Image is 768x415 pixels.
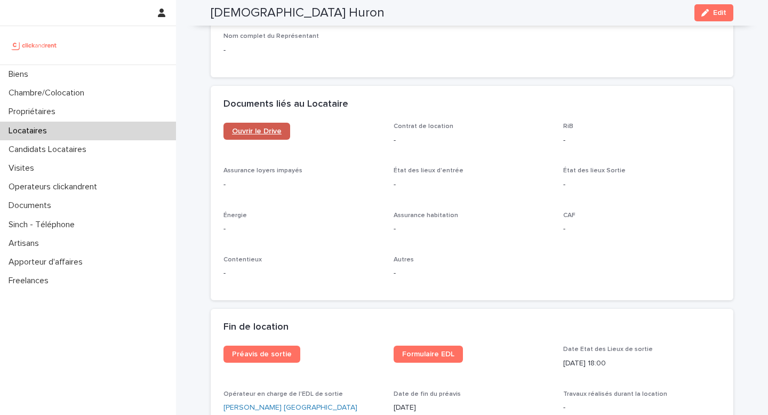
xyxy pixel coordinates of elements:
[563,179,721,190] p: -
[563,123,573,130] span: RiB
[394,167,463,174] span: État des lieux d'entrée
[9,35,60,56] img: UCB0brd3T0yccxBKYDjQ
[563,358,721,369] p: [DATE] 18:00
[4,69,37,79] p: Biens
[4,276,57,286] p: Freelances
[223,224,381,235] p: -
[232,350,292,358] span: Préavis de sortie
[223,167,302,174] span: Assurance loyers impayés
[4,126,55,136] p: Locataires
[394,346,463,363] a: Formulaire EDL
[563,224,721,235] p: -
[223,45,381,56] p: -
[394,123,453,130] span: Contrat de location
[4,201,60,211] p: Documents
[4,145,95,155] p: Candidats Locataires
[394,257,414,263] span: Autres
[394,179,551,190] p: -
[563,346,653,353] span: Date Etat des Lieux de sortie
[223,268,381,279] p: -
[223,322,289,333] h2: Fin de location
[223,99,348,110] h2: Documents liés au Locataire
[223,123,290,140] a: Ouvrir le Drive
[211,5,385,21] h2: [DEMOGRAPHIC_DATA] Huron
[563,402,721,413] p: -
[394,135,551,146] p: -
[4,182,106,192] p: Operateurs clickandrent
[563,391,667,397] span: Travaux réalisés durant la location
[394,402,551,413] p: [DATE]
[223,402,357,413] a: [PERSON_NAME] [GEOGRAPHIC_DATA]
[563,135,721,146] p: -
[402,350,454,358] span: Formulaire EDL
[223,179,381,190] p: -
[223,33,319,39] span: Nom complet du Représentant
[394,391,461,397] span: Date de fin du préavis
[4,238,47,249] p: Artisans
[713,9,726,17] span: Edit
[223,257,262,263] span: Contentieux
[4,220,83,230] p: Sinch - Téléphone
[4,163,43,173] p: Visites
[394,212,458,219] span: Assurance habitation
[223,391,343,397] span: Opérateur en charge de l'EDL de sortie
[223,346,300,363] a: Préavis de sortie
[4,107,64,117] p: Propriétaires
[563,212,575,219] span: CAF
[4,257,91,267] p: Apporteur d'affaires
[694,4,733,21] button: Edit
[223,212,247,219] span: Énergie
[232,127,282,135] span: Ouvrir le Drive
[394,224,551,235] p: -
[4,88,93,98] p: Chambre/Colocation
[394,268,551,279] p: -
[563,167,626,174] span: État des lieux Sortie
